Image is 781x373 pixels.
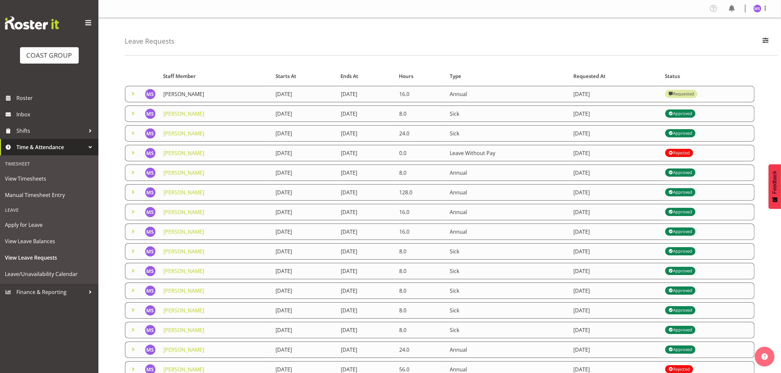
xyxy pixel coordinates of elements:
[2,217,97,233] a: Apply for Leave
[668,149,690,157] div: Rejected
[272,302,337,319] td: [DATE]
[163,72,196,80] span: Staff Member
[446,145,569,161] td: Leave Without Pay
[395,243,446,260] td: 8.0
[16,93,95,103] span: Roster
[395,145,446,161] td: 0.0
[446,283,569,299] td: Sick
[395,302,446,319] td: 8.0
[446,165,569,181] td: Annual
[570,184,662,201] td: [DATE]
[570,125,662,142] td: [DATE]
[337,243,395,260] td: [DATE]
[163,110,204,117] a: [PERSON_NAME]
[395,86,446,102] td: 16.0
[272,86,337,102] td: [DATE]
[668,129,692,137] div: Approved
[337,263,395,279] td: [DATE]
[337,86,395,102] td: [DATE]
[2,157,97,170] div: Timesheet
[570,224,662,240] td: [DATE]
[163,307,204,314] a: [PERSON_NAME]
[446,243,569,260] td: Sick
[16,109,95,119] span: Inbox
[395,106,446,122] td: 8.0
[272,184,337,201] td: [DATE]
[2,233,97,249] a: View Leave Balances
[337,204,395,220] td: [DATE]
[395,184,446,201] td: 128.0
[272,263,337,279] td: [DATE]
[145,226,155,237] img: maria-scarabino1133.jpg
[753,5,761,12] img: maria-scarabino1133.jpg
[2,266,97,282] a: Leave/Unavailability Calendar
[668,326,692,334] div: Approved
[668,110,692,118] div: Approved
[570,283,662,299] td: [DATE]
[399,72,413,80] span: Hours
[272,342,337,358] td: [DATE]
[395,283,446,299] td: 8.0
[446,302,569,319] td: Sick
[395,204,446,220] td: 16.0
[668,267,692,275] div: Approved
[337,342,395,358] td: [DATE]
[668,287,692,295] div: Approved
[145,285,155,296] img: maria-scarabino1133.jpg
[16,287,85,297] span: Finance & Reporting
[272,165,337,181] td: [DATE]
[272,125,337,142] td: [DATE]
[337,145,395,161] td: [DATE]
[163,346,204,353] a: [PERSON_NAME]
[570,322,662,338] td: [DATE]
[145,167,155,178] img: maria-scarabino1133.jpg
[163,90,204,98] a: [PERSON_NAME]
[145,344,155,355] img: maria-scarabino1133.jpg
[570,106,662,122] td: [DATE]
[337,283,395,299] td: [DATE]
[163,267,204,275] a: [PERSON_NAME]
[772,171,778,194] span: Feedback
[163,169,204,176] a: [PERSON_NAME]
[446,224,569,240] td: Annual
[570,165,662,181] td: [DATE]
[446,263,569,279] td: Sick
[395,165,446,181] td: 8.0
[163,208,204,216] a: [PERSON_NAME]
[337,322,395,338] td: [DATE]
[761,353,768,360] img: help-xxl-2.png
[16,126,85,136] span: Shifts
[5,253,93,263] span: View Leave Requests
[446,184,569,201] td: Annual
[163,228,204,235] a: [PERSON_NAME]
[145,187,155,198] img: maria-scarabino1133.jpg
[446,342,569,358] td: Annual
[276,72,296,80] span: Starts At
[272,283,337,299] td: [DATE]
[769,164,781,209] button: Feedback - Show survey
[163,130,204,137] a: [PERSON_NAME]
[163,248,204,255] a: [PERSON_NAME]
[570,342,662,358] td: [DATE]
[163,366,204,373] a: [PERSON_NAME]
[5,174,93,184] span: View Timesheets
[145,305,155,316] img: maria-scarabino1133.jpg
[570,263,662,279] td: [DATE]
[337,125,395,142] td: [DATE]
[337,106,395,122] td: [DATE]
[145,246,155,257] img: maria-scarabino1133.jpg
[340,72,358,80] span: Ends At
[395,322,446,338] td: 8.0
[446,204,569,220] td: Annual
[759,34,772,49] button: Filter Employees
[145,325,155,335] img: maria-scarabino1133.jpg
[272,106,337,122] td: [DATE]
[337,184,395,201] td: [DATE]
[570,243,662,260] td: [DATE]
[5,190,93,200] span: Manual Timesheet Entry
[665,72,680,80] span: Status
[5,269,93,279] span: Leave/Unavailability Calendar
[2,187,97,203] a: Manual Timesheet Entry
[446,322,569,338] td: Sick
[272,204,337,220] td: [DATE]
